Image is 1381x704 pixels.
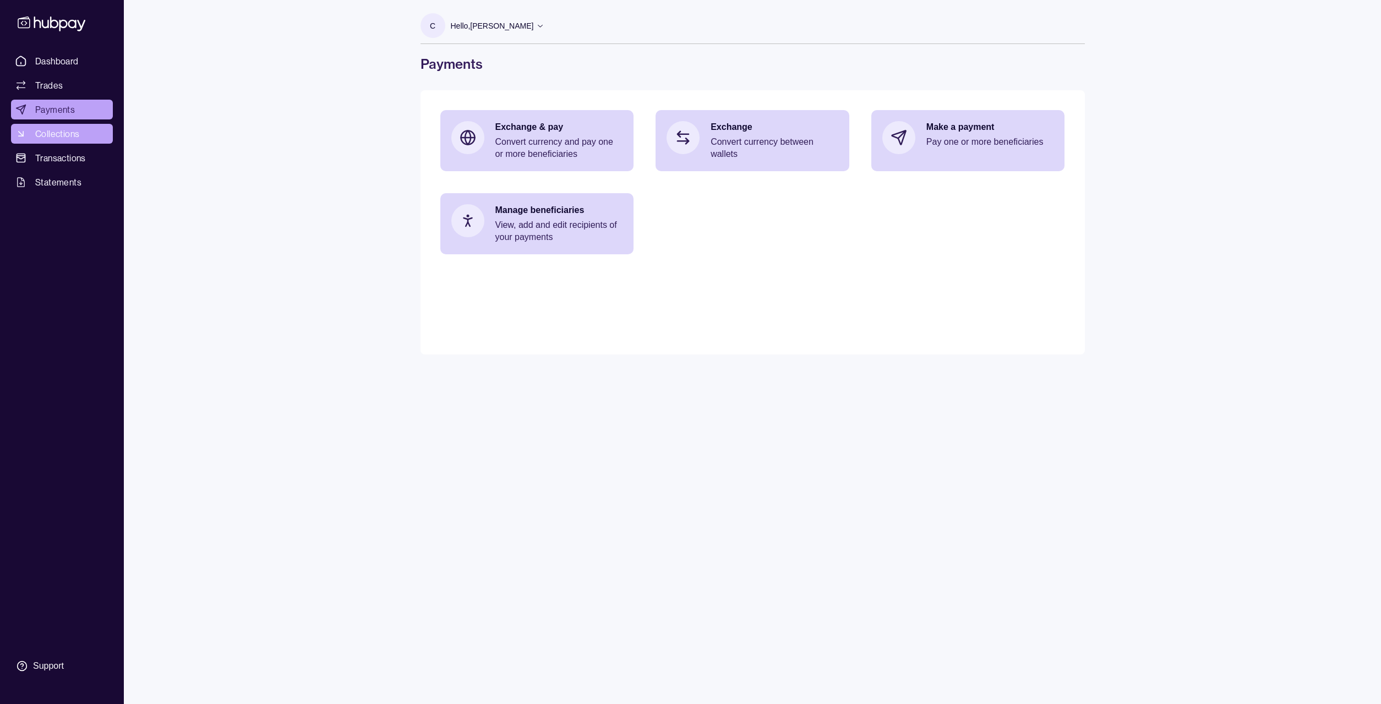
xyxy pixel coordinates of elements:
[440,110,634,171] a: Exchange & payConvert currency and pay one or more beneficiaries
[11,124,113,144] a: Collections
[495,136,623,160] p: Convert currency and pay one or more beneficiaries
[871,110,1065,165] a: Make a paymentPay one or more beneficiaries
[495,219,623,243] p: View, add and edit recipients of your payments
[35,127,79,140] span: Collections
[656,110,849,171] a: ExchangeConvert currency between wallets
[430,20,435,32] p: C
[451,20,534,32] p: Hello, [PERSON_NAME]
[35,79,63,92] span: Trades
[11,148,113,168] a: Transactions
[35,54,79,68] span: Dashboard
[11,100,113,119] a: Payments
[11,51,113,71] a: Dashboard
[711,121,838,133] p: Exchange
[35,176,81,189] span: Statements
[440,193,634,254] a: Manage beneficiariesView, add and edit recipients of your payments
[11,172,113,192] a: Statements
[926,136,1054,148] p: Pay one or more beneficiaries
[926,121,1054,133] p: Make a payment
[11,654,113,678] a: Support
[421,55,1085,73] h1: Payments
[33,660,64,672] div: Support
[495,204,623,216] p: Manage beneficiaries
[35,103,75,116] span: Payments
[11,75,113,95] a: Trades
[35,151,86,165] span: Transactions
[711,136,838,160] p: Convert currency between wallets
[495,121,623,133] p: Exchange & pay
